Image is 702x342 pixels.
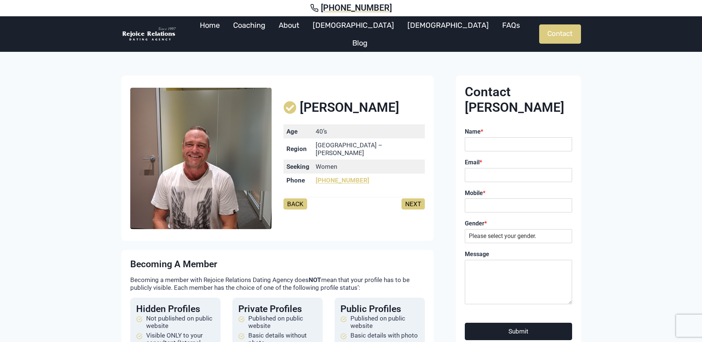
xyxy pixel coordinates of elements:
[272,16,306,34] a: About
[313,160,425,173] td: Women
[286,177,305,184] strong: Phone
[193,16,226,34] a: Home
[465,323,572,340] button: Submit
[226,16,272,34] a: Coaching
[350,332,418,339] span: Basic details with photo
[9,3,693,13] a: [PHONE_NUMBER]
[402,198,425,209] a: NEXT
[465,198,572,212] input: Mobile
[283,198,307,209] a: BACK
[146,315,215,330] span: Not published on public website
[350,315,419,330] span: Published on public website
[401,16,496,34] a: [DEMOGRAPHIC_DATA]
[465,159,572,167] label: Email
[313,138,425,160] td: [GEOGRAPHIC_DATA] – [PERSON_NAME]
[465,190,572,197] label: Mobile
[300,100,399,115] span: [PERSON_NAME]
[238,304,317,315] h4: Private Profiles
[316,177,369,184] a: [PHONE_NUMBER]
[130,276,425,291] p: Becoming a member with Rejoice Relations Dating Agency does mean that your profile has to be publ...
[130,259,425,270] h4: Becoming a Member
[309,276,321,284] strong: NOT
[496,16,527,34] a: FAQs
[465,84,572,115] h2: Contact [PERSON_NAME]
[286,128,298,135] strong: Age
[286,145,307,152] strong: Region
[465,128,572,136] label: Name
[321,3,392,13] span: [PHONE_NUMBER]
[181,16,539,52] nav: Primary
[306,16,401,34] a: [DEMOGRAPHIC_DATA]
[248,315,317,330] span: Published on public website
[539,24,581,44] a: Contact
[136,304,215,315] h4: Hidden Profiles
[121,27,177,42] img: Rejoice Relations
[465,220,572,228] label: Gender
[465,251,572,258] label: Message
[313,124,425,138] td: 40’s
[340,304,419,315] h4: Public Profiles
[346,34,374,52] a: Blog
[286,163,309,170] strong: Seeking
